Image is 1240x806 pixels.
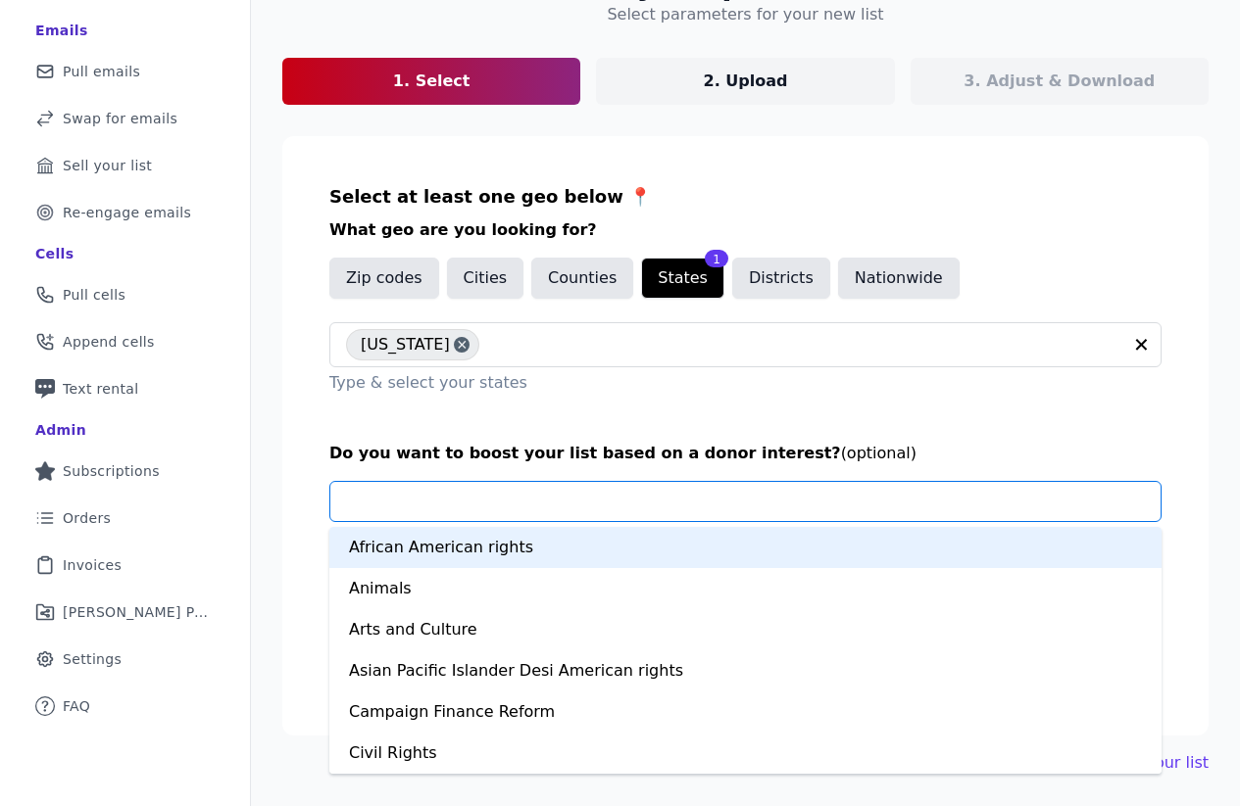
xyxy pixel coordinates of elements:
[329,444,841,462] span: Do you want to boost your list based on a donor interest?
[704,70,788,93] p: 2. Upload
[63,461,160,481] span: Subscriptions
[329,733,1162,774] div: Civil Rights
[732,258,830,299] button: Districts
[35,420,86,440] div: Admin
[35,21,88,40] div: Emails
[63,649,122,669] span: Settings
[63,109,177,128] span: Swap for emails
[16,367,234,410] a: Text rental
[329,371,1162,395] p: Type & select your states
[16,638,234,681] a: Settings
[329,186,651,207] span: Select at least one geo below 📍
[329,218,1162,242] h3: What geo are you looking for?
[63,203,191,222] span: Re-engage emails
[16,497,234,540] a: Orders
[63,285,125,305] span: Pull cells
[16,191,234,234] a: Re-engage emails
[329,527,1162,568] div: African American rights
[16,591,234,634] a: [PERSON_NAME] Performance
[393,70,471,93] p: 1. Select
[447,258,524,299] button: Cities
[63,156,152,175] span: Sell your list
[329,258,439,299] button: Zip codes
[63,379,139,399] span: Text rental
[63,332,155,352] span: Append cells
[641,258,724,299] button: States
[705,250,728,267] div: 1
[596,58,894,105] a: 2. Upload
[329,609,1162,650] div: Arts and Culture
[16,273,234,316] a: Pull cells
[63,62,140,81] span: Pull emails
[964,70,1155,93] p: 3. Adjust & Download
[16,50,234,93] a: Pull emails
[16,685,234,728] a: FAQ
[35,244,74,263] div: Cells
[531,258,633,299] button: Counties
[16,97,234,140] a: Swap for emails
[16,320,234,363] a: Append cells
[282,58,580,105] a: 1. Select
[63,555,122,575] span: Invoices
[16,450,234,493] a: Subscriptions
[329,691,1162,733] div: Campaign Finance Reform
[607,3,883,26] h4: Select parameters for your new list
[329,568,1162,609] div: Animals
[63,602,211,622] span: [PERSON_NAME] Performance
[16,144,234,187] a: Sell your list
[329,650,1162,691] div: Asian Pacific Islander Desi American rights
[63,508,111,528] span: Orders
[63,696,90,716] span: FAQ
[841,444,917,462] span: (optional)
[361,329,450,360] span: [US_STATE]
[16,544,234,587] a: Invoices
[329,526,1162,549] p: Click & select your interest
[838,258,960,299] button: Nationwide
